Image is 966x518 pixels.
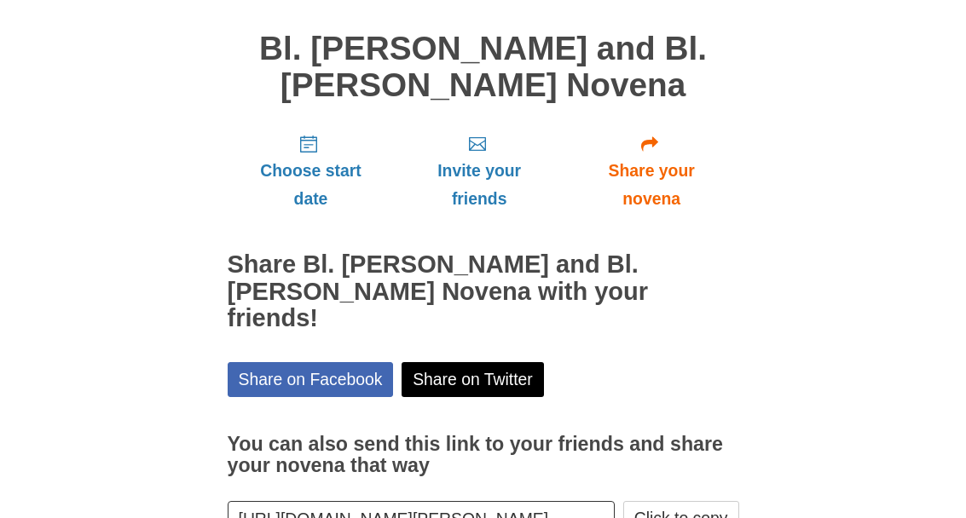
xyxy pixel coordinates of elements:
span: Share your novena [581,158,722,214]
a: Share on Facebook [228,363,394,398]
h2: Share Bl. [PERSON_NAME] and Bl. [PERSON_NAME] Novena with your friends! [228,252,739,334]
a: Share your novena [564,121,739,222]
h1: Bl. [PERSON_NAME] and Bl. [PERSON_NAME] Novena [228,32,739,104]
a: Share on Twitter [402,363,544,398]
span: Choose start date [245,158,378,214]
span: Invite your friends [411,158,547,214]
a: Invite your friends [394,121,564,222]
a: Choose start date [228,121,395,222]
h3: You can also send this link to your friends and share your novena that way [228,435,739,478]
